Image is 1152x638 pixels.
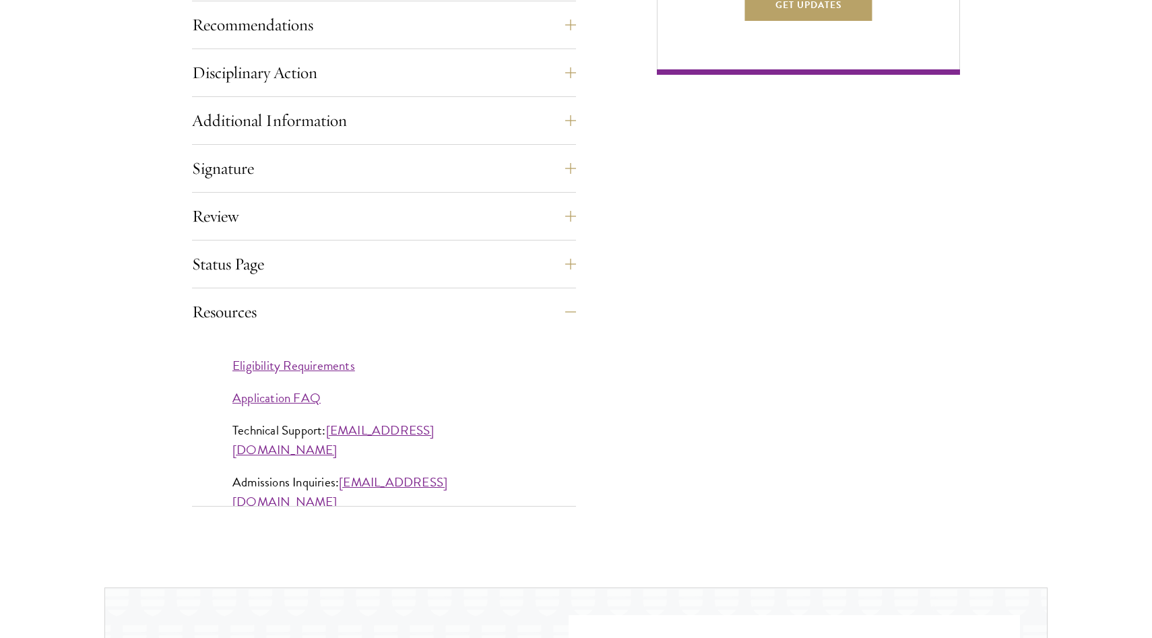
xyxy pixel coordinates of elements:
p: Technical Support: [232,420,536,459]
button: Signature [192,152,576,185]
button: Recommendations [192,9,576,41]
button: Resources [192,296,576,328]
a: [EMAIL_ADDRESS][DOMAIN_NAME] [232,472,447,511]
button: Additional Information [192,104,576,137]
a: Eligibility Requirements [232,356,355,375]
p: Admissions Inquiries: [232,472,536,511]
a: [EMAIL_ADDRESS][DOMAIN_NAME] [232,420,435,459]
a: Application FAQ [232,388,321,408]
button: Review [192,200,576,232]
button: Disciplinary Action [192,57,576,89]
button: Status Page [192,248,576,280]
